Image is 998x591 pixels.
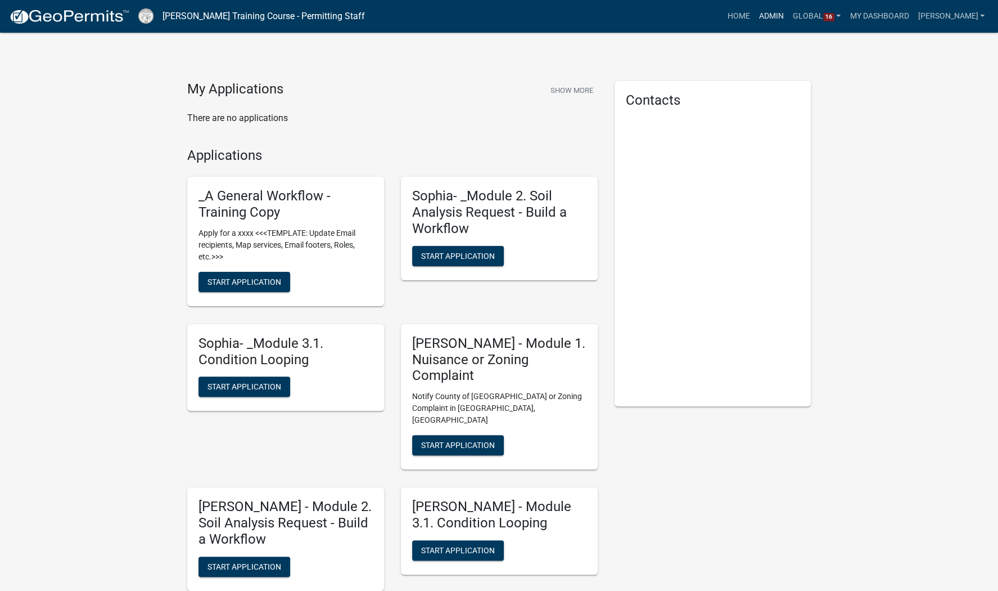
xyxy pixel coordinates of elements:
[412,435,504,455] button: Start Application
[626,92,800,109] h5: Contacts
[162,7,365,26] a: [PERSON_NAME] Training Course - Permitting Staff
[845,6,913,27] a: My Dashboard
[823,13,834,22] span: 16
[207,382,281,391] span: Start Application
[187,147,598,164] h4: Applications
[421,545,495,554] span: Start Application
[198,272,290,292] button: Start Application
[421,441,495,450] span: Start Application
[187,111,598,125] p: There are no applications
[207,277,281,286] span: Start Application
[198,335,373,368] h5: Sophia- _Module 3.1. Condition Looping
[198,377,290,397] button: Start Application
[421,251,495,260] span: Start Application
[412,391,586,426] p: Notify County of [GEOGRAPHIC_DATA] or Zoning Complaint in [GEOGRAPHIC_DATA], [GEOGRAPHIC_DATA]
[723,6,755,27] a: Home
[198,227,373,263] p: Apply for a xxxx <<<TEMPLATE: Update Email recipients, Map services, Email footers, Roles, etc.>>>
[788,6,846,27] a: Global16
[198,499,373,547] h5: [PERSON_NAME] - Module 2. Soil Analysis Request - Build a Workflow
[187,81,283,98] h4: My Applications
[546,81,598,100] button: Show More
[412,188,586,236] h5: Sophia- _Module 2. Soil Analysis Request - Build a Workflow
[412,499,586,531] h5: [PERSON_NAME] - Module 3.1. Condition Looping
[198,188,373,221] h5: _A General Workflow - Training Copy
[207,562,281,571] span: Start Application
[412,246,504,266] button: Start Application
[138,8,153,24] img: Schneider Training Course - Permitting Staff
[913,6,989,27] a: [PERSON_NAME]
[412,540,504,561] button: Start Application
[412,335,586,384] h5: [PERSON_NAME] - Module 1. Nuisance or Zoning Complaint
[755,6,788,27] a: Admin
[198,557,290,577] button: Start Application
